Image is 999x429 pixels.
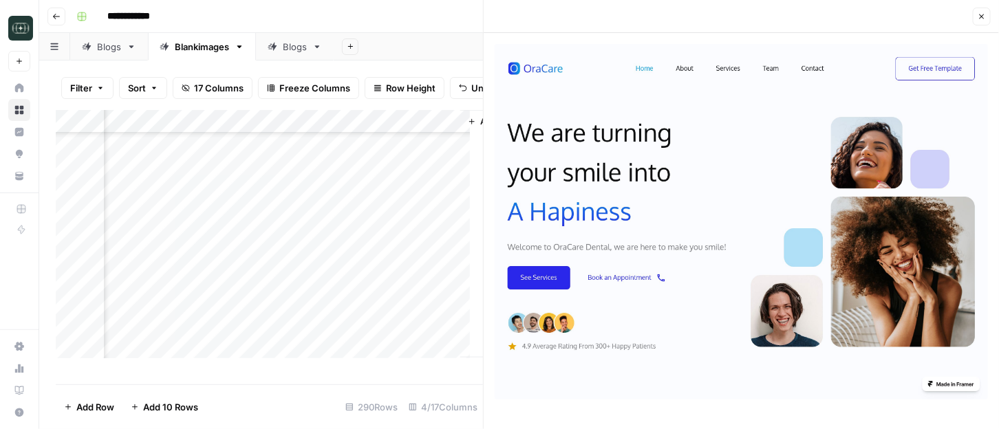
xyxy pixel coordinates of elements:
[340,396,403,418] div: 290 Rows
[279,81,350,95] span: Freeze Columns
[471,81,495,95] span: Undo
[256,33,334,60] a: Blogs
[8,16,33,41] img: Catalyst Logo
[148,33,256,60] a: Blankimages
[76,400,114,414] span: Add Row
[61,77,114,99] button: Filter
[194,81,244,95] span: 17 Columns
[173,77,253,99] button: 17 Columns
[8,401,30,423] button: Help + Support
[97,40,121,54] div: Blogs
[119,77,167,99] button: Sort
[8,165,30,187] a: Your Data
[495,44,988,399] img: Row/Cell
[403,396,483,418] div: 4/17 Columns
[8,143,30,165] a: Opportunities
[8,379,30,401] a: Learning Hub
[70,33,148,60] a: Blogs
[8,11,30,45] button: Workspace: Catalyst
[143,400,198,414] span: Add 10 Rows
[70,81,92,95] span: Filter
[8,335,30,357] a: Settings
[283,40,307,54] div: Blogs
[56,396,122,418] button: Add Row
[450,77,504,99] button: Undo
[8,77,30,99] a: Home
[128,81,146,95] span: Sort
[258,77,359,99] button: Freeze Columns
[122,396,206,418] button: Add 10 Rows
[386,81,436,95] span: Row Height
[8,357,30,379] a: Usage
[175,40,229,54] div: Blankimages
[462,113,534,131] button: Add Column
[8,99,30,121] a: Browse
[8,121,30,143] a: Insights
[365,77,444,99] button: Row Height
